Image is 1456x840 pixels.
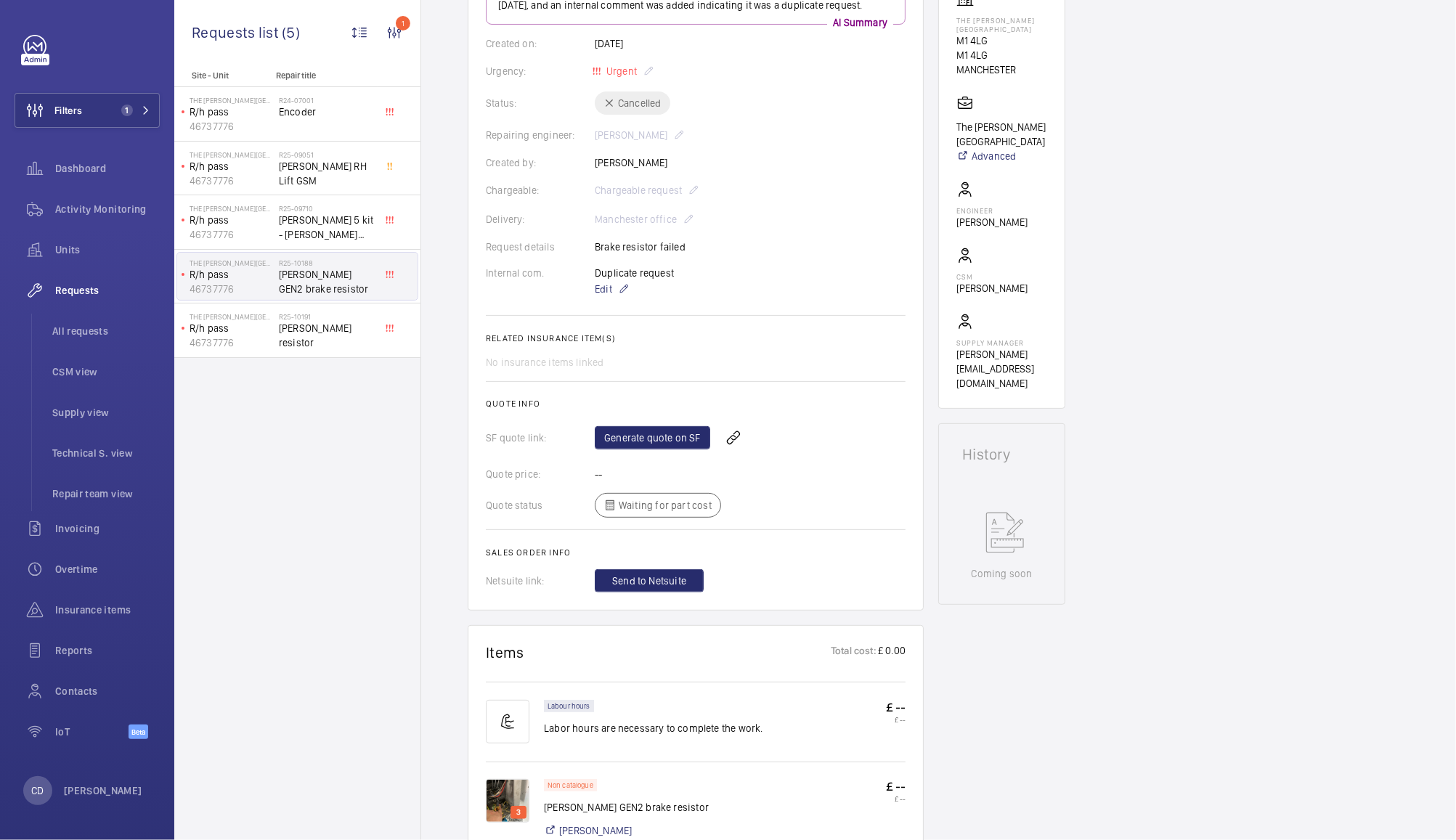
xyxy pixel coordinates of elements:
span: Dashboard [55,161,160,176]
span: [PERSON_NAME] GEN2 brake resistor [279,267,375,296]
a: Advanced [956,149,1047,163]
span: Beta [129,725,148,739]
p: 46737776 [190,227,273,242]
button: Filters1 [15,93,160,128]
p: 46737776 [190,335,273,350]
p: Labour hours [548,704,590,709]
h1: History [962,447,1041,462]
a: [PERSON_NAME] [559,823,632,838]
p: R/h pass [190,159,273,174]
p: Engineer [956,206,1028,215]
p: The [PERSON_NAME][GEOGRAPHIC_DATA] [190,96,273,105]
span: CSM view [52,364,160,379]
img: muscle-sm.svg [486,700,529,743]
p: R/h pass [190,321,273,335]
h2: R25-09710 [279,204,375,213]
a: Generate quote on SF [595,426,710,449]
h2: R25-10191 [279,312,375,321]
p: Total cost: [831,643,877,661]
span: Units [55,242,160,257]
p: The [PERSON_NAME][GEOGRAPHIC_DATA] [190,204,273,213]
span: [PERSON_NAME] RH Lift GSM [279,159,375,188]
p: The [PERSON_NAME][GEOGRAPHIC_DATA] [190,150,273,159]
span: Send to Netsuite [612,574,686,588]
p: M1 4LG [956,33,1047,48]
p: Repair title [276,70,372,81]
h1: Items [486,643,524,661]
p: 46737776 [190,174,273,188]
span: Repair team view [52,486,160,501]
span: Supply view [52,405,160,420]
p: Coming soon [971,566,1032,581]
span: All requests [52,324,160,338]
p: 46737776 [190,282,273,296]
span: Contacts [55,684,160,698]
span: Technical S. view [52,446,160,460]
p: [PERSON_NAME] [956,281,1028,295]
p: [PERSON_NAME] [64,783,142,798]
p: £ 0.00 [877,643,906,661]
p: R/h pass [190,267,273,282]
img: 1753706033973-0363c8a8-9823-47cb-bea8-f990c671945b [486,779,529,823]
p: £ -- [886,715,906,724]
span: Requests [55,283,160,298]
span: Requests list [192,23,282,41]
p: Labor hours are necessary to complete the work. [544,721,763,735]
p: R/h pass [190,213,273,227]
p: The [PERSON_NAME][GEOGRAPHIC_DATA] [956,16,1047,33]
span: Insurance items [55,603,160,617]
p: R/h pass [190,105,273,119]
h2: R24-07001 [279,96,375,105]
span: 1 [121,105,133,116]
h2: R25-10188 [279,258,375,267]
p: Non catalogue [548,783,593,788]
span: Encoder [279,105,375,119]
p: [PERSON_NAME] [956,215,1028,229]
p: The [PERSON_NAME][GEOGRAPHIC_DATA] [956,120,1047,149]
p: Supply manager [956,338,1047,347]
span: IoT [55,725,129,739]
span: Invoicing [55,521,160,536]
p: AI Summary [827,15,893,30]
p: £ -- [886,779,906,794]
p: CSM [956,272,1028,281]
p: CD [31,783,44,798]
span: Overtime [55,562,160,576]
h2: R25-09051 [279,150,375,159]
p: [PERSON_NAME][EMAIL_ADDRESS][DOMAIN_NAME] [956,347,1047,391]
h2: Sales order info [486,547,906,558]
p: M1 4LG MANCHESTER [956,48,1047,77]
span: [PERSON_NAME] resistor [279,321,375,350]
h2: Quote info [486,399,906,409]
p: £ -- [886,794,906,803]
button: Send to Netsuite [595,569,704,592]
p: The [PERSON_NAME][GEOGRAPHIC_DATA] [190,258,273,267]
h2: Related insurance item(s) [486,333,906,343]
span: Filters [54,103,82,118]
p: £ -- [886,700,906,715]
span: [PERSON_NAME] 5 kit - [PERSON_NAME][GEOGRAPHIC_DATA] [279,213,375,242]
p: Site - Unit [174,70,270,81]
span: Reports [55,643,160,658]
p: 46737776 [190,119,273,134]
span: Edit [595,282,612,296]
span: Activity Monitoring [55,202,160,216]
p: The [PERSON_NAME][GEOGRAPHIC_DATA] [190,312,273,321]
p: [PERSON_NAME] GEN2 brake resistor [544,800,709,815]
p: 3 [513,806,524,819]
